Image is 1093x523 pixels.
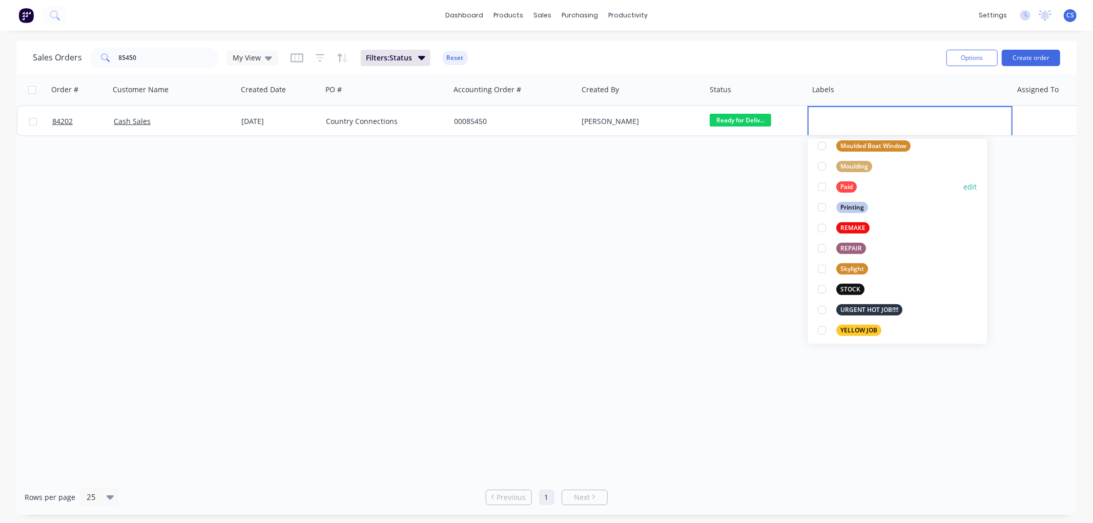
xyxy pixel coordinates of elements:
[241,85,286,95] div: Created Date
[603,8,653,23] div: productivity
[837,284,865,295] div: STOCK
[946,50,998,66] button: Options
[837,222,870,234] div: REMAKE
[837,140,911,152] div: Moulded Boat Window
[443,51,468,65] button: Reset
[33,53,82,62] h1: Sales Orders
[454,116,568,127] div: 00085450
[837,202,869,213] div: Printing
[1002,50,1060,66] button: Create order
[837,243,867,254] div: REPAIR
[837,161,873,172] div: Moulding
[325,85,342,95] div: PO #
[528,8,556,23] div: sales
[52,106,114,137] a: 84202
[574,492,590,503] span: Next
[562,492,607,503] a: Next page
[440,8,488,23] a: dashboard
[582,85,619,95] div: Created By
[233,52,261,63] span: My View
[837,263,869,275] div: Skylight
[1066,11,1074,20] span: CS
[974,8,1012,23] div: settings
[113,85,169,95] div: Customer Name
[25,492,75,503] span: Rows per page
[964,181,977,192] button: edit
[582,116,695,127] div: [PERSON_NAME]
[361,50,430,66] button: Filters:Status
[366,53,412,63] span: Filters: Status
[51,85,78,95] div: Order #
[486,492,531,503] a: Previous page
[453,85,521,95] div: Accounting Order #
[812,85,834,95] div: Labels
[837,325,882,336] div: YELLOW JOB
[837,181,857,193] div: Paid
[497,492,526,503] span: Previous
[539,490,554,505] a: Page 1 is your current page
[488,8,528,23] div: products
[18,8,34,23] img: Factory
[482,490,612,505] ul: Pagination
[326,116,440,127] div: Country Connections
[556,8,603,23] div: purchasing
[837,304,903,316] div: URGENT HOT JOB!!!!
[1017,85,1059,95] div: Assigned To
[119,48,219,68] input: Search...
[241,116,318,127] div: [DATE]
[114,116,151,126] a: Cash Sales
[710,114,771,127] span: Ready for Deliv...
[710,85,731,95] div: Status
[52,116,73,127] span: 84202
